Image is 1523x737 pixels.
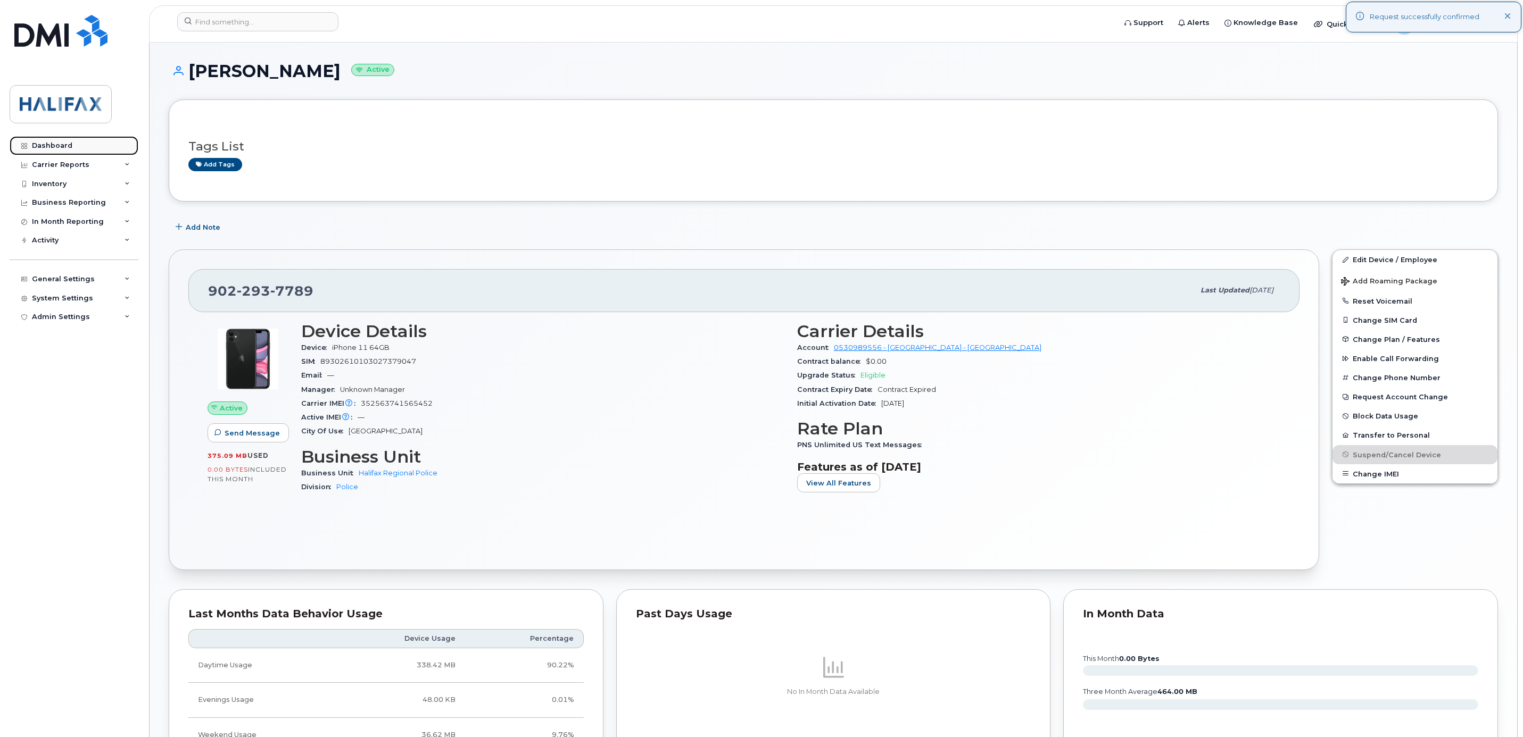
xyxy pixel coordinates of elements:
button: Change IMEI [1332,464,1497,483]
tspan: 464.00 MB [1157,688,1197,696]
span: 0.00 Bytes [208,466,248,473]
button: Enable Call Forwarding [1332,349,1497,368]
span: Change Plan / Features [1353,335,1440,343]
button: Request Account Change [1332,387,1497,406]
p: No In Month Data Available [636,687,1031,697]
span: 89302610103027379047 [320,357,416,365]
button: Change Plan / Features [1332,330,1497,349]
a: Police [336,483,358,491]
td: 338.42 MB [334,648,465,683]
h3: Features as of [DATE] [797,460,1280,473]
h3: Rate Plan [797,419,1280,438]
text: three month average [1082,688,1197,696]
span: Add Roaming Package [1341,277,1437,287]
button: Add Roaming Package [1332,270,1497,291]
span: City Of Use [301,427,349,435]
span: Division [301,483,336,491]
span: Contract balance [797,357,866,365]
tr: Weekdays from 6:00pm to 8:00am [188,683,584,717]
td: 48.00 KB [334,683,465,717]
span: Initial Activation Date [797,399,881,407]
button: Suspend/Cancel Device [1332,445,1497,464]
span: Device [301,344,332,351]
iframe: Messenger Launcher [1477,691,1515,729]
span: — [327,371,334,379]
span: 902 [208,283,313,299]
span: Send Message [225,428,280,438]
span: Carrier IMEI [301,399,361,407]
a: 0530989556 - [GEOGRAPHIC_DATA] - [GEOGRAPHIC_DATA] [834,344,1041,351]
h3: Device Details [301,322,784,341]
span: 352563741565452 [361,399,433,407]
img: iPhone_11.jpg [216,327,280,391]
span: SIM [301,357,320,365]
span: Eligible [860,371,885,379]
th: Device Usage [334,629,465,648]
span: Active [220,403,243,413]
span: View All Features [806,478,871,488]
a: Add tags [188,158,242,171]
span: Last updated [1201,286,1249,294]
button: Block Data Usage [1332,406,1497,425]
span: — [358,413,365,421]
button: View All Features [797,473,880,492]
td: 0.01% [465,683,584,717]
button: Transfer to Personal [1332,425,1497,445]
tspan: 0.00 Bytes [1119,655,1160,663]
a: Halifax Regional Police [359,469,437,477]
span: 7789 [270,283,313,299]
span: 293 [237,283,270,299]
small: Active [351,64,394,76]
span: Enable Call Forwarding [1353,355,1439,363]
div: Past Days Usage [636,609,1031,619]
td: Evenings Usage [188,683,334,717]
button: Change Phone Number [1332,368,1497,387]
span: [DATE] [1249,286,1273,294]
button: Reset Voicemail [1332,291,1497,311]
h3: Business Unit [301,447,784,466]
a: Edit Device / Employee [1332,250,1497,269]
span: Suspend/Cancel Device [1353,450,1441,458]
span: used [247,451,269,459]
td: 90.22% [465,648,584,683]
span: Unknown Manager [340,386,405,393]
span: iPhone 11 64GB [332,344,390,351]
span: Add Note [186,222,220,232]
button: Add Note [169,217,229,237]
span: Contract Expired [878,386,936,393]
span: Upgrade Status [797,371,860,379]
th: Percentage [465,629,584,648]
div: Request successfully confirmed [1370,12,1479,22]
span: $0.00 [866,357,887,365]
td: Daytime Usage [188,648,334,683]
span: [DATE] [881,399,904,407]
span: Manager [301,386,340,393]
span: 375.09 MB [208,452,247,459]
text: this month [1082,655,1160,663]
span: Active IMEI [301,413,358,421]
span: Email [301,371,327,379]
div: In Month Data [1083,609,1478,619]
h3: Tags List [188,140,1478,153]
button: Send Message [208,423,289,442]
h3: Carrier Details [797,322,1280,341]
span: [GEOGRAPHIC_DATA] [349,427,423,435]
span: included this month [208,465,287,483]
h1: [PERSON_NAME] [169,62,1498,80]
span: Account [797,344,834,351]
span: PNS Unlimited US Text Messages [797,441,927,449]
span: Business Unit [301,469,359,477]
button: Change SIM Card [1332,311,1497,330]
div: Last Months Data Behavior Usage [188,609,584,619]
span: Contract Expiry Date [797,386,878,393]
